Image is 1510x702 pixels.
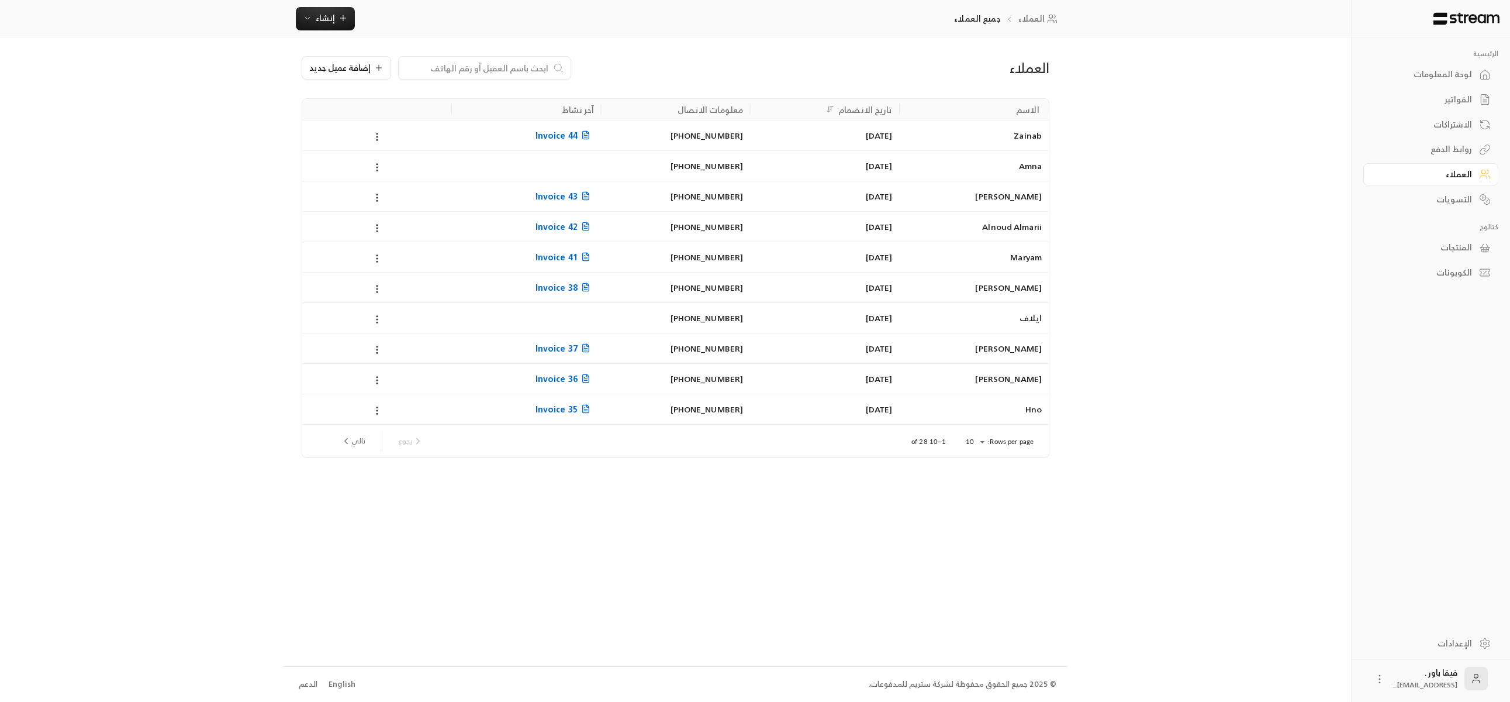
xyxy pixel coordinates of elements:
[295,674,321,695] a: الدعم
[1016,102,1039,117] div: الاسم
[757,364,892,394] div: [DATE]
[329,679,355,690] div: English
[838,102,893,117] div: تاريخ الانضمام
[1018,13,1061,25] a: العملاء
[808,58,1049,77] div: العملاء
[1363,138,1498,161] a: روابط الدفع
[1378,194,1472,205] div: التسويات
[1363,88,1498,111] a: الفواتير
[1363,188,1498,211] a: التسويات
[907,273,1042,302] div: [PERSON_NAME]
[757,303,892,333] div: [DATE]
[1392,679,1457,691] span: [EMAIL_ADDRESS]....
[907,151,1042,181] div: Amna
[336,431,370,451] button: next page
[1363,63,1498,86] a: لوحة المعلومات
[1378,242,1472,253] div: المنتجات
[1378,94,1472,105] div: الفواتير
[911,437,946,446] p: 1–10 of 28
[907,394,1042,424] div: Hno
[296,7,355,30] button: إنشاء
[823,102,837,116] button: Sort
[608,273,743,302] div: [PHONE_NUMBER]
[907,181,1042,211] div: [PERSON_NAME]
[562,102,594,117] div: آخر نشاط
[535,189,594,204] span: Invoice 43
[907,242,1042,272] div: Maryam
[608,121,743,150] div: [PHONE_NUMBER]
[608,364,743,394] div: [PHONE_NUMBER]
[757,181,892,211] div: [DATE]
[907,212,1042,242] div: Alnoud Almarii
[678,102,744,117] div: معلومات الاتصال
[535,402,594,417] span: Invoice 35
[1378,638,1472,649] div: الإعدادات
[954,13,1061,25] nav: breadcrumb
[535,371,594,386] span: Invoice 36
[1363,236,1498,259] a: المنتجات
[608,151,743,181] div: [PHONE_NUMBER]
[1363,261,1498,284] a: الكوبونات
[1363,163,1498,186] a: العملاء
[907,364,1042,394] div: [PERSON_NAME]
[1392,667,1457,690] div: فيقا باور .
[1378,143,1472,155] div: روابط الدفع
[535,250,594,264] span: Invoice 41
[535,128,594,143] span: Invoice 44
[1432,12,1501,25] img: Logo
[960,435,988,449] div: 10
[406,61,548,74] input: ابحث باسم العميل أو رقم الهاتف
[988,437,1034,446] p: Rows per page:
[1363,222,1498,232] p: كتالوج
[757,273,892,302] div: [DATE]
[757,242,892,272] div: [DATE]
[1378,267,1472,278] div: الكوبونات
[608,394,743,424] div: [PHONE_NUMBER]
[1363,632,1498,655] a: الإعدادات
[608,212,743,242] div: [PHONE_NUMBER]
[1378,168,1472,180] div: العملاء
[907,333,1042,363] div: [PERSON_NAME]
[757,121,892,150] div: [DATE]
[535,341,594,356] span: Invoice 37
[535,219,594,234] span: Invoice 42
[608,181,743,211] div: [PHONE_NUMBER]
[535,280,594,295] span: Invoice 38
[309,64,371,72] span: إضافة عميل جديد
[1378,68,1472,80] div: لوحة المعلومات
[608,333,743,363] div: [PHONE_NUMBER]
[757,151,892,181] div: [DATE]
[907,121,1042,150] div: Zainab
[954,13,1000,25] p: جميع العملاء
[608,303,743,333] div: [PHONE_NUMBER]
[1363,49,1498,58] p: الرئيسية
[316,11,335,25] span: إنشاء
[1378,119,1472,130] div: الاشتراكات
[907,303,1042,333] div: ايلاف
[608,242,743,272] div: [PHONE_NUMBER]
[1363,113,1498,136] a: الاشتراكات
[869,679,1056,690] div: © 2025 جميع الحقوق محفوظة لشركة ستريم للمدفوعات.
[757,394,892,424] div: [DATE]
[757,333,892,363] div: [DATE]
[302,56,391,80] button: إضافة عميل جديد
[757,212,892,242] div: [DATE]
